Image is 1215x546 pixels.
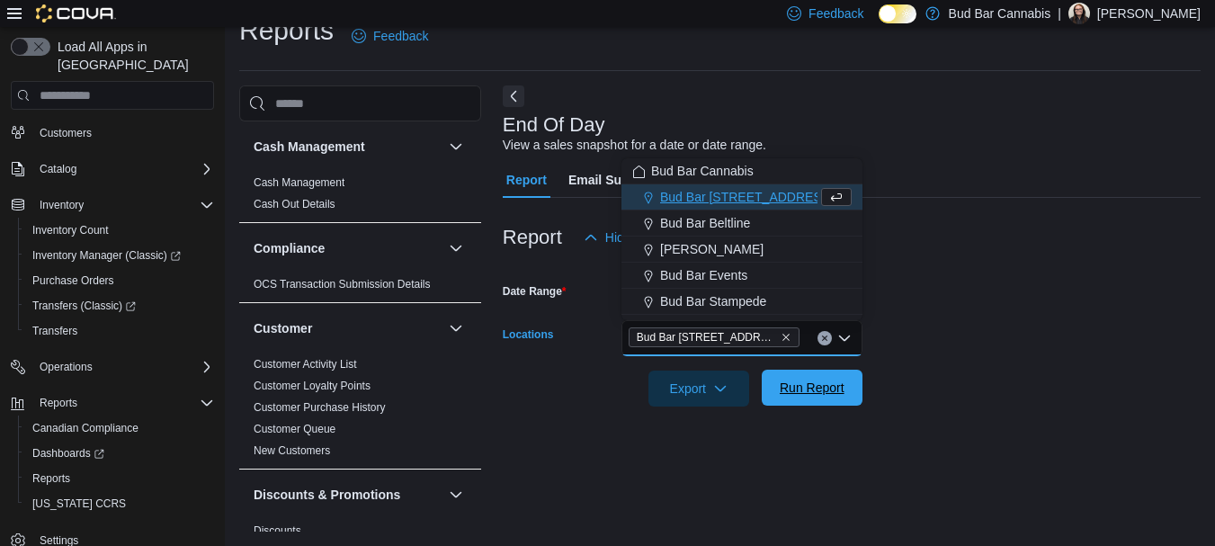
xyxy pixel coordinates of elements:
[254,422,335,436] span: Customer Queue
[254,486,442,504] button: Discounts & Promotions
[4,390,221,416] button: Reports
[781,332,791,343] button: Remove Bud Bar 10 ST NW from selection in this group
[621,210,862,237] button: Bud Bar Beltline
[4,354,221,380] button: Operations
[445,237,467,259] button: Compliance
[4,157,221,182] button: Catalog
[254,239,442,257] button: Compliance
[837,331,852,345] button: Close list of options
[25,245,188,266] a: Inventory Manager (Classic)
[239,354,481,469] div: Customer
[254,524,301,537] a: Discounts
[18,268,221,293] button: Purchase Orders
[32,421,138,435] span: Canadian Compliance
[254,524,301,538] span: Discounts
[239,172,481,222] div: Cash Management
[18,491,221,516] button: [US_STATE] CCRS
[445,318,467,339] button: Customer
[32,194,91,216] button: Inventory
[32,392,85,414] button: Reports
[18,441,221,466] a: Dashboards
[254,319,312,337] h3: Customer
[25,493,133,515] a: [US_STATE] CCRS
[660,240,764,258] span: [PERSON_NAME]
[32,273,114,288] span: Purchase Orders
[254,198,335,210] a: Cash Out Details
[503,327,554,342] label: Locations
[809,4,863,22] span: Feedback
[254,423,335,435] a: Customer Queue
[254,197,335,211] span: Cash Out Details
[18,416,221,441] button: Canadian Compliance
[651,162,754,180] span: Bud Bar Cannabis
[254,400,386,415] span: Customer Purchase History
[949,3,1051,24] p: Bud Bar Cannabis
[40,396,77,410] span: Reports
[254,277,431,291] span: OCS Transaction Submission Details
[50,38,214,74] span: Load All Apps in [GEOGRAPHIC_DATA]
[660,188,834,206] span: Bud Bar [STREET_ADDRESS]
[18,243,221,268] a: Inventory Manager (Classic)
[25,270,121,291] a: Purchase Orders
[32,356,214,378] span: Operations
[18,466,221,491] button: Reports
[254,239,325,257] h3: Compliance
[25,493,214,515] span: Washington CCRS
[621,237,862,263] button: [PERSON_NAME]
[239,13,334,49] h1: Reports
[32,158,214,180] span: Catalog
[254,278,431,291] a: OCS Transaction Submission Details
[25,219,116,241] a: Inventory Count
[503,114,605,136] h3: End Of Day
[254,357,357,371] span: Customer Activity List
[32,248,181,263] span: Inventory Manager (Classic)
[254,319,442,337] button: Customer
[1058,3,1061,24] p: |
[254,401,386,414] a: Customer Purchase History
[1068,3,1090,24] div: Morgan S
[445,136,467,157] button: Cash Management
[629,327,800,347] span: Bud Bar 10 ST NW
[25,245,214,266] span: Inventory Manager (Classic)
[254,138,442,156] button: Cash Management
[445,484,467,506] button: Discounts & Promotions
[36,4,116,22] img: Cova
[879,4,916,23] input: Dark Mode
[25,295,143,317] a: Transfers (Classic)
[660,266,747,284] span: Bud Bar Events
[4,120,221,146] button: Customers
[254,380,371,392] a: Customer Loyalty Points
[373,27,428,45] span: Feedback
[18,318,221,344] button: Transfers
[568,162,683,198] span: Email Subscription
[254,443,330,458] span: New Customers
[660,292,766,310] span: Bud Bar Stampede
[503,85,524,107] button: Next
[254,444,330,457] a: New Customers
[621,158,862,184] button: Bud Bar Cannabis
[637,328,777,346] span: Bud Bar [STREET_ADDRESS]
[648,371,749,407] button: Export
[621,289,862,315] button: Bud Bar Stampede
[503,227,562,248] h3: Report
[879,23,880,24] span: Dark Mode
[40,162,76,176] span: Catalog
[25,468,77,489] a: Reports
[32,446,104,461] span: Dashboards
[40,126,92,140] span: Customers
[40,360,93,374] span: Operations
[762,370,862,406] button: Run Report
[4,192,221,218] button: Inventory
[239,273,481,302] div: Compliance
[25,270,214,291] span: Purchase Orders
[254,358,357,371] a: Customer Activity List
[25,417,146,439] a: Canadian Compliance
[32,299,136,313] span: Transfers (Classic)
[32,392,214,414] span: Reports
[254,379,371,393] span: Customer Loyalty Points
[25,468,214,489] span: Reports
[18,218,221,243] button: Inventory Count
[32,122,99,144] a: Customers
[660,214,750,232] span: Bud Bar Beltline
[780,379,844,397] span: Run Report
